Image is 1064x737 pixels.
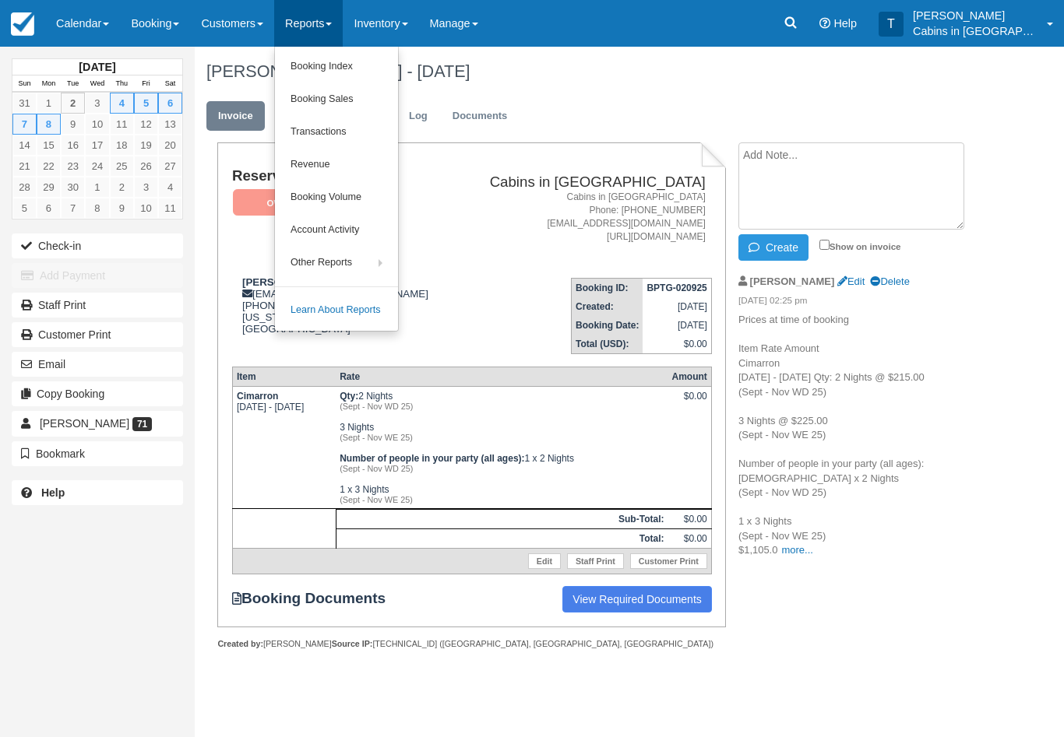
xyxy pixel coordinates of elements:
a: Revenue [275,149,398,181]
a: Booking Sales [275,83,398,116]
ul: Reports [274,47,399,332]
a: Learn About Reports [275,294,398,327]
a: Booking Volume [275,181,398,214]
a: Transactions [275,116,398,149]
a: Booking Index [275,51,398,83]
a: Other Reports [275,247,398,279]
a: Account Activity [275,214,398,247]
